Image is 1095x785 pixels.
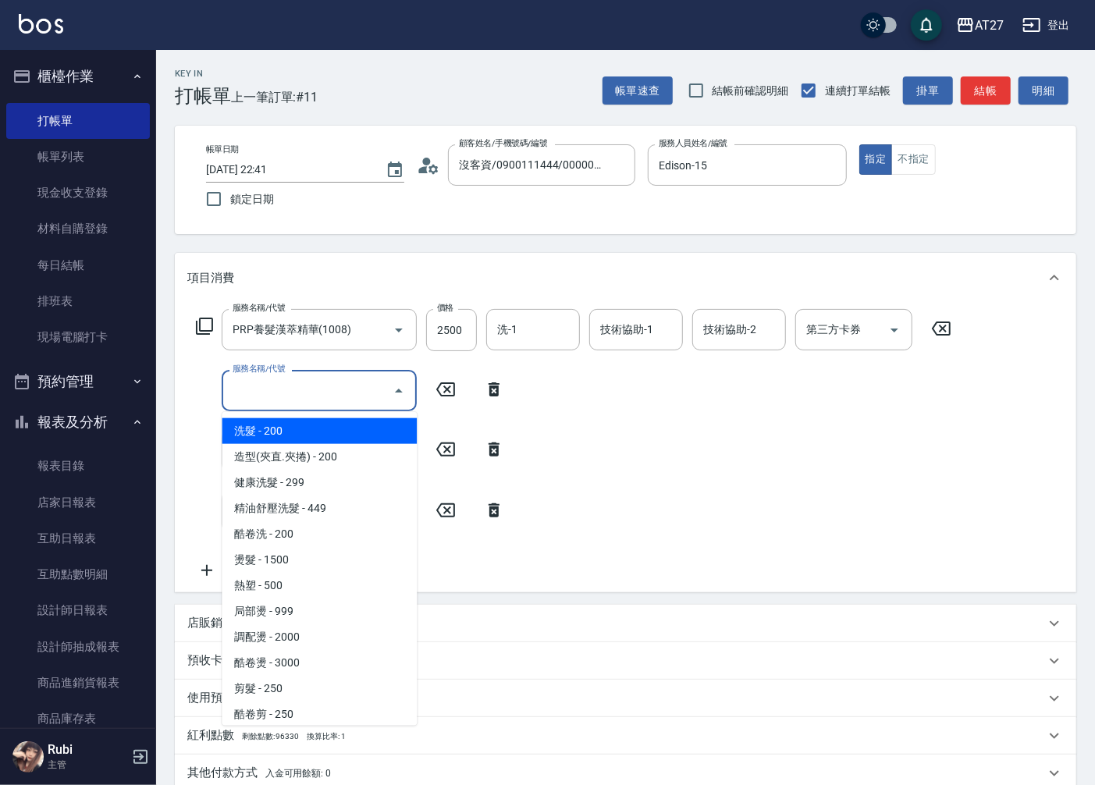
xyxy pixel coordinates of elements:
[307,732,346,741] span: 換算比率: 1
[222,702,417,727] span: 酷卷剪 - 250
[6,701,150,737] a: 商品庫存表
[187,765,331,782] p: 其他付款方式
[882,318,907,343] button: Open
[175,680,1076,717] div: 使用預收卡
[659,137,727,149] label: 服務人員姓名/編號
[386,378,411,403] button: Close
[230,191,274,208] span: 鎖定日期
[825,83,891,99] span: 連續打單結帳
[48,742,127,758] h5: Rubi
[713,83,789,99] span: 結帳前確認明細
[6,247,150,283] a: 每日結帳
[6,629,150,665] a: 設計師抽成報表
[187,690,246,706] p: 使用預收卡
[187,727,346,744] p: 紅利點數
[233,363,285,375] label: 服務名稱/代號
[265,768,332,779] span: 入金可用餘額: 0
[222,418,417,444] span: 洗髮 - 200
[911,9,942,41] button: save
[233,302,285,314] label: 服務名稱/代號
[437,302,453,314] label: 價格
[175,253,1076,303] div: 項目消費
[6,103,150,139] a: 打帳單
[187,270,234,286] p: 項目消費
[175,642,1076,680] div: 預收卡販賣
[222,624,417,650] span: 調配燙 - 2000
[48,758,127,772] p: 主管
[242,732,299,741] span: 剩餘點數: 96330
[222,650,417,676] span: 酷卷燙 - 3000
[222,573,417,599] span: 熱塑 - 500
[459,137,548,149] label: 顧客姓名/手機號碼/編號
[603,76,673,105] button: 帳單速查
[187,652,246,669] p: 預收卡販賣
[19,14,63,34] img: Logo
[975,16,1004,35] div: AT27
[6,319,150,355] a: 現場電腦打卡
[222,470,417,496] span: 健康洗髮 - 299
[231,87,318,107] span: 上一筆訂單:#11
[222,521,417,547] span: 酷卷洗 - 200
[376,151,414,189] button: Choose date, selected date is 2025-08-15
[6,56,150,97] button: 櫃檯作業
[891,144,935,175] button: 不指定
[961,76,1011,105] button: 結帳
[222,676,417,702] span: 剪髮 - 250
[6,556,150,592] a: 互助點數明細
[1016,11,1076,40] button: 登出
[6,402,150,442] button: 報表及分析
[222,444,417,470] span: 造型(夾直.夾捲) - 200
[222,496,417,521] span: 精油舒壓洗髮 - 449
[386,318,411,343] button: Open
[6,520,150,556] a: 互助日報表
[222,547,417,573] span: 燙髮 - 1500
[6,592,150,628] a: 設計師日報表
[12,741,44,773] img: Person
[187,615,234,631] p: 店販銷售
[175,717,1076,755] div: 紅利點數剩餘點數: 96330換算比率: 1
[175,69,231,79] h2: Key In
[6,665,150,701] a: 商品進銷貨報表
[6,448,150,484] a: 報表目錄
[6,283,150,319] a: 排班表
[1019,76,1068,105] button: 明細
[206,144,239,155] label: 帳單日期
[6,211,150,247] a: 材料自購登錄
[903,76,953,105] button: 掛單
[859,144,893,175] button: 指定
[6,175,150,211] a: 現金收支登錄
[175,605,1076,642] div: 店販銷售
[6,361,150,402] button: 預約管理
[222,599,417,624] span: 局部燙 - 999
[206,157,370,183] input: YYYY/MM/DD hh:mm
[6,485,150,520] a: 店家日報表
[950,9,1010,41] button: AT27
[6,139,150,175] a: 帳單列表
[175,85,231,107] h3: 打帳單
